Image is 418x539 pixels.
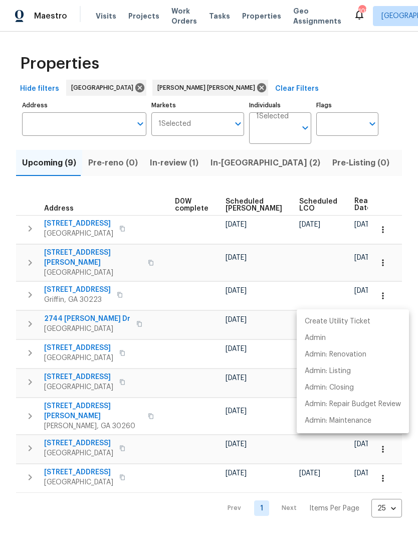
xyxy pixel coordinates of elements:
p: Create Utility Ticket [305,316,370,327]
p: Admin: Repair Budget Review [305,399,401,410]
p: Admin: Maintenance [305,416,371,426]
p: Admin: Renovation [305,349,366,360]
p: Admin: Listing [305,366,351,377]
p: Admin: Closing [305,383,354,393]
p: Admin [305,333,326,343]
